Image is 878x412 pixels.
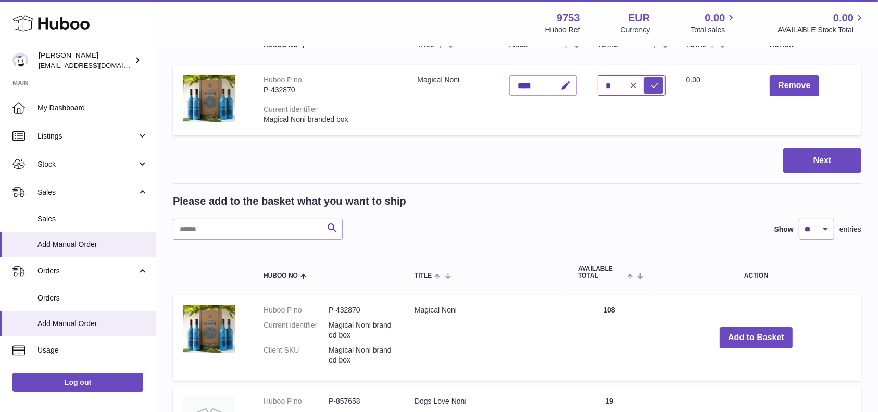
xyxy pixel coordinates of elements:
img: Magical Noni [183,75,235,122]
div: Huboo Ref [545,25,580,35]
a: 0.00 AVAILABLE Stock Total [777,11,866,35]
span: Add Manual Order [37,319,148,329]
td: Magical Noni [404,295,568,380]
dd: Magical Noni branded box [329,320,394,340]
h2: Please add to the basket what you want to ship [173,194,406,208]
div: Magical Noni branded box [264,115,396,124]
span: AVAILABLE Total [578,266,624,279]
button: Next [783,148,861,173]
span: Huboo no [264,272,298,279]
div: [PERSON_NAME] [39,51,132,70]
dd: Magical Noni branded box [329,345,394,365]
dt: Current identifier [264,320,329,340]
div: Huboo P no [264,76,302,84]
td: Magical Noni [407,65,498,135]
div: Current identifier [264,105,318,114]
span: 0.00 [833,11,854,25]
span: Usage [37,345,148,355]
span: 0.00 [705,11,725,25]
dt: Huboo P no [264,396,329,406]
span: Title [415,272,432,279]
label: Show [774,224,794,234]
span: Orders [37,266,137,276]
span: Sales [37,214,148,224]
th: Action [651,255,861,290]
span: AVAILABLE Stock Total [777,25,866,35]
a: Log out [12,373,143,392]
span: My Dashboard [37,103,148,113]
span: [EMAIL_ADDRESS][DOMAIN_NAME] [39,61,153,69]
button: Remove [770,75,819,96]
dt: Huboo P no [264,305,329,315]
strong: EUR [628,11,650,25]
div: P-432870 [264,85,396,95]
strong: 9753 [557,11,580,25]
span: Stock [37,159,137,169]
span: Orders [37,293,148,303]
button: Add to Basket [720,327,793,348]
div: Currency [621,25,650,35]
span: Listings [37,131,137,141]
img: Magical Noni [183,305,235,353]
dd: P-432870 [329,305,394,315]
a: 0.00 Total sales [691,11,737,35]
span: Total sales [691,25,737,35]
dd: P-857658 [329,396,394,406]
dt: Client SKU [264,345,329,365]
span: entries [839,224,861,234]
img: info@welovenoni.com [12,53,28,68]
span: Add Manual Order [37,240,148,249]
span: 0.00 [686,76,700,84]
span: Sales [37,188,137,197]
td: 108 [568,295,651,380]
